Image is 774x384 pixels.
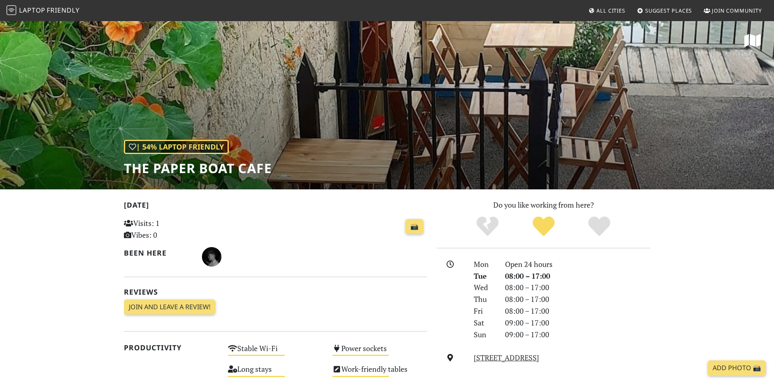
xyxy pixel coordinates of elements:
div: Mon [469,258,500,270]
a: Join and leave a review! [124,299,215,315]
h2: Productivity [124,343,219,352]
div: Yes [516,215,572,238]
img: LaptopFriendly [7,5,16,15]
div: Thu [469,293,500,305]
h2: Reviews [124,288,427,296]
a: [STREET_ADDRESS] [474,353,539,362]
span: Benjamin Kind [202,251,221,261]
a: 📸 [405,219,423,234]
h2: [DATE] [124,201,427,213]
div: Power sockets [327,342,432,362]
div: | 54% Laptop Friendly [124,140,229,154]
div: Definitely! [571,215,627,238]
h1: The Paper Boat Cafe [124,161,272,176]
div: 08:00 – 17:00 [500,270,655,282]
div: Sun [469,329,500,341]
div: Work-friendly tables [327,362,432,383]
span: All Cities [596,7,625,14]
div: Fri [469,305,500,317]
div: 08:00 – 17:00 [500,305,655,317]
div: No [460,215,516,238]
p: Visits: 1 Vibes: 0 [124,217,219,241]
a: LaptopFriendly LaptopFriendly [7,4,80,18]
a: Add Photo 📸 [708,360,766,376]
div: 09:00 – 17:00 [500,317,655,329]
span: Laptop [19,6,46,15]
span: Suggest Places [645,7,692,14]
div: Long stays [223,362,327,383]
a: Suggest Places [634,3,696,18]
div: Stable Wi-Fi [223,342,327,362]
span: Friendly [47,6,79,15]
a: Join Community [700,3,765,18]
a: All Cities [585,3,629,18]
p: Do you like working from here? [437,199,650,211]
img: 4630-benjamin.jpg [202,247,221,267]
div: Tue [469,270,500,282]
div: Wed [469,282,500,293]
span: Join Community [712,7,762,14]
div: 08:00 – 17:00 [500,293,655,305]
div: 08:00 – 17:00 [500,282,655,293]
div: Sat [469,317,500,329]
h2: Been here [124,249,193,257]
div: 09:00 – 17:00 [500,329,655,341]
div: Open 24 hours [500,258,655,270]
